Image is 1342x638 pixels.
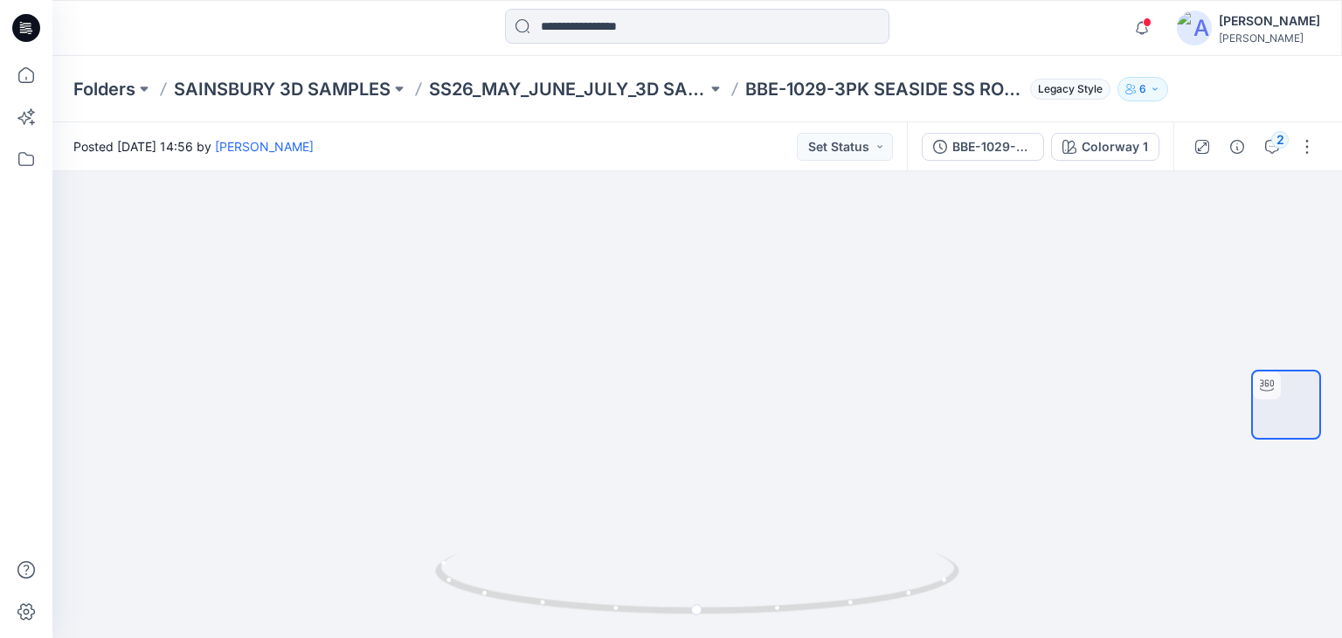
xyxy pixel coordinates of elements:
[174,77,391,101] a: SAINSBURY 3D SAMPLES
[1051,133,1159,161] button: Colorway 1
[73,137,314,156] span: Posted [DATE] 14:56 by
[1258,133,1286,161] button: 2
[1253,371,1319,438] img: turntable-30-07-2025-09:27:01
[1177,10,1212,45] img: avatar
[1023,77,1110,101] button: Legacy Style
[1139,80,1146,99] p: 6
[1030,79,1110,100] span: Legacy Style
[1219,31,1320,45] div: [PERSON_NAME]
[1082,137,1148,156] div: Colorway 1
[1219,10,1320,31] div: [PERSON_NAME]
[922,133,1044,161] button: BBE-1029-3PK SEASIDE SS ROMPERS
[1117,77,1168,101] button: 6
[215,139,314,154] a: [PERSON_NAME]
[1271,131,1289,149] div: 2
[745,77,1023,101] p: BBE-1029-3PK SEASIDE SS ROMPERS
[73,77,135,101] a: Folders
[429,77,707,101] a: SS26_MAY_JUNE_JULY_3D SAMPLES
[1223,133,1251,161] button: Details
[952,137,1033,156] div: BBE-1029-3PK SEASIDE SS ROMPERS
